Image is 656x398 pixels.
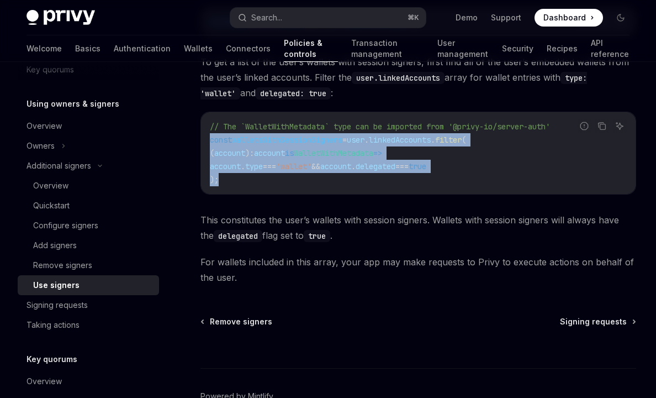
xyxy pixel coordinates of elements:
[210,122,550,132] span: // The `WalletWithMetadata` type can be imported from '@privy-io/server-auth'
[285,148,294,158] span: is
[27,298,88,312] div: Signing requests
[75,35,100,62] a: Basics
[577,119,591,133] button: Report incorrect code
[352,72,445,84] code: user.linkedAccounts
[254,148,285,158] span: account
[202,316,272,327] a: Remove signers
[256,87,331,99] code: delegated: true
[294,148,373,158] span: WalletWithMetadata
[18,235,159,255] a: Add signers
[612,119,627,133] button: Ask AI
[27,159,91,172] div: Additional signers
[210,135,232,145] span: const
[320,161,351,171] span: account
[27,119,62,133] div: Overview
[245,161,263,171] span: type
[27,139,55,153] div: Owners
[33,259,92,272] div: Remove signers
[408,13,419,22] span: ⌘ K
[33,179,68,192] div: Overview
[456,12,478,23] a: Demo
[18,116,159,136] a: Overview
[535,9,603,27] a: Dashboard
[304,230,330,242] code: true
[18,255,159,275] a: Remove signers
[27,375,62,388] div: Overview
[210,148,214,158] span: (
[395,161,409,171] span: ===
[230,8,425,28] button: Search...⌘K
[547,35,578,62] a: Recipes
[491,12,521,23] a: Support
[276,161,311,171] span: 'wallet'
[33,239,77,252] div: Add signers
[200,54,636,101] span: To get a list of the user’s wallets with session signers, first find all of the user’s embedded w...
[502,35,533,62] a: Security
[210,316,272,327] span: Remove signers
[27,10,95,25] img: dark logo
[595,119,609,133] button: Copy the contents from the code block
[214,230,262,242] code: delegated
[200,254,636,285] span: For wallets included in this array, your app may make requests to Privy to execute actions on beh...
[435,135,462,145] span: filter
[245,148,250,158] span: )
[27,97,119,111] h5: Using owners & signers
[214,148,245,158] span: account
[18,196,159,216] a: Quickstart
[18,275,159,295] a: Use signers
[226,35,271,62] a: Connectors
[431,135,435,145] span: .
[241,161,245,171] span: .
[27,353,77,366] h5: Key quorums
[591,35,629,62] a: API reference
[351,35,424,62] a: Transaction management
[33,219,98,232] div: Configure signers
[409,161,426,171] span: true
[369,135,431,145] span: linkedAccounts
[284,35,338,62] a: Policies & controls
[342,135,347,145] span: =
[560,316,627,327] span: Signing requests
[232,135,342,145] span: walletsWithSessionSigners
[210,175,219,185] span: );
[347,135,364,145] span: user
[18,176,159,196] a: Overview
[18,371,159,391] a: Overview
[364,135,369,145] span: .
[33,279,80,292] div: Use signers
[18,216,159,235] a: Configure signers
[356,161,395,171] span: delegated
[263,161,276,171] span: ===
[251,11,282,24] div: Search...
[114,35,171,62] a: Authentication
[462,135,466,145] span: (
[351,161,356,171] span: .
[18,315,159,335] a: Taking actions
[184,35,213,62] a: Wallets
[373,148,382,158] span: =>
[311,161,320,171] span: &&
[250,148,254,158] span: :
[27,35,62,62] a: Welcome
[612,9,629,27] button: Toggle dark mode
[210,161,241,171] span: account
[543,12,586,23] span: Dashboard
[560,316,635,327] a: Signing requests
[27,318,80,332] div: Taking actions
[33,199,70,212] div: Quickstart
[437,35,489,62] a: User management
[200,212,636,243] span: This constitutes the user’s wallets with session signers. Wallets with session signers will alway...
[18,295,159,315] a: Signing requests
